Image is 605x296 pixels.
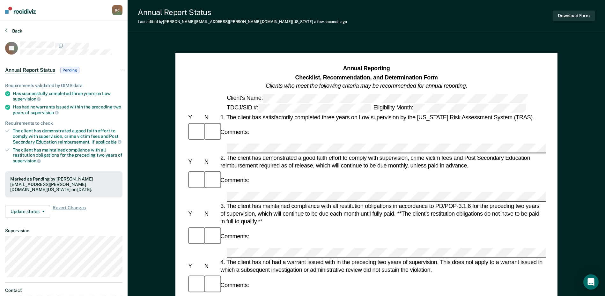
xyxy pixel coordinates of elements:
div: Has had no warrants issued within the preceding two years of [13,104,122,115]
span: applicable [96,139,122,144]
div: Annual Report Status [138,8,347,17]
span: Pending [60,67,79,73]
div: Comments: [219,177,250,184]
div: Open Intercom Messenger [583,274,599,290]
div: R C [112,5,122,15]
span: Revert Changes [53,205,86,218]
div: 1. The client has satisfactorily completed three years on Low supervision by the [US_STATE] Risk ... [219,113,546,121]
div: 4. The client has not had a warrant issued with in the preceding two years of supervision. This d... [219,258,546,274]
div: Has successfully completed three years on Low [13,91,122,102]
div: Y [187,262,203,270]
div: Y [187,113,203,121]
div: Comments: [219,128,250,136]
strong: Checklist, Recommendation, and Determination Form [295,74,438,80]
dt: Supervision [5,228,122,233]
button: Update status [5,205,50,218]
button: Back [5,28,22,34]
div: N [203,210,219,218]
dt: Contact [5,288,122,293]
span: Annual Report Status [5,67,55,73]
div: N [203,158,219,165]
div: Comments: [219,281,250,289]
span: supervision [13,158,41,163]
div: Y [187,158,203,165]
div: Marked as Pending by [PERSON_NAME][EMAIL_ADDRESS][PERSON_NAME][DOMAIN_NAME][US_STATE] on [DATE]. [10,176,117,192]
div: 2. The client has demonstrated a good faith effort to comply with supervision, crime victim fees ... [219,154,546,169]
div: Requirements to check [5,121,122,126]
em: Clients who meet the following criteria may be recommended for annual reporting. [266,83,467,89]
img: Recidiviz [5,7,36,14]
strong: Annual Reporting [343,65,390,72]
button: RC [112,5,122,15]
div: Client's Name: [225,94,529,103]
button: Download Form [553,11,595,21]
div: 3. The client has maintained compliance with all restitution obligations in accordance to PD/POP-... [219,202,546,226]
div: Eligibility Month: [372,104,527,113]
div: N [203,113,219,121]
div: Last edited by [PERSON_NAME][EMAIL_ADDRESS][PERSON_NAME][DOMAIN_NAME][US_STATE] [138,19,347,24]
span: supervision [31,110,59,115]
div: Requirements validated by OIMS data [5,83,122,88]
span: supervision [13,96,41,101]
div: The client has demonstrated a good faith effort to comply with supervision, crime victim fees and... [13,128,122,144]
div: TDCJ/SID #: [225,104,372,113]
div: Y [187,210,203,218]
div: N [203,262,219,270]
span: a few seconds ago [314,19,347,24]
div: The client has maintained compliance with all restitution obligations for the preceding two years of [13,147,122,164]
div: Comments: [219,233,250,241]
